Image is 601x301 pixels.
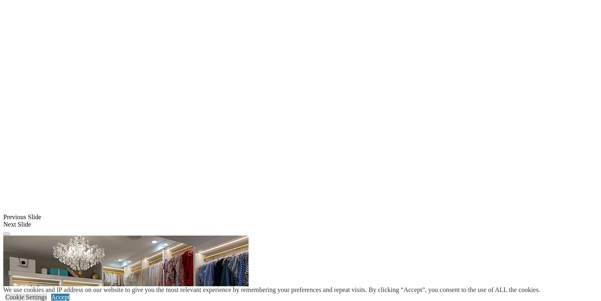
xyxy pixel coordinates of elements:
[3,233,10,235] button: Click here to pause slide show
[3,213,598,221] div: Previous Slide
[3,286,540,294] div: We use cookies and IP address on our website to give you the most relevant experience by remember...
[5,294,47,301] a: Cookie Settings
[3,221,598,228] div: Next Slide
[51,294,70,301] a: Accept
